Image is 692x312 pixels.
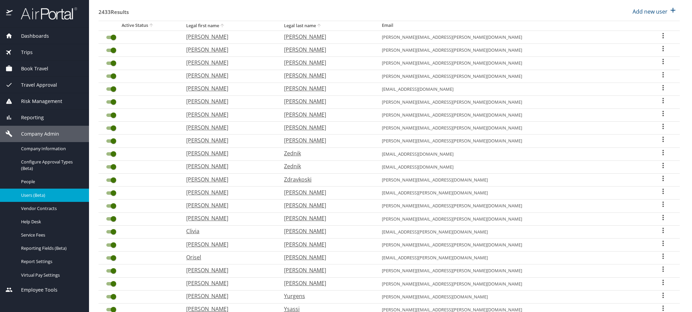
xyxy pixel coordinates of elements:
[633,7,668,16] p: Add new user
[284,84,368,92] p: [PERSON_NAME]
[376,264,646,277] td: [PERSON_NAME][EMAIL_ADDRESS][PERSON_NAME][DOMAIN_NAME]
[13,81,57,89] span: Travel Approval
[284,266,368,274] p: [PERSON_NAME]
[13,98,62,105] span: Risk Management
[376,174,646,187] td: [PERSON_NAME][EMAIL_ADDRESS][DOMAIN_NAME]
[284,71,368,80] p: [PERSON_NAME]
[284,227,368,235] p: [PERSON_NAME]
[21,159,81,172] span: Configure Approval Types (Beta)
[284,214,368,222] p: [PERSON_NAME]
[186,136,270,144] p: [PERSON_NAME]
[186,149,270,157] p: [PERSON_NAME]
[186,46,270,54] p: [PERSON_NAME]
[13,114,44,121] span: Reporting
[630,4,680,19] button: Add new user
[284,240,368,248] p: [PERSON_NAME]
[376,122,646,135] td: [PERSON_NAME][EMAIL_ADDRESS][PERSON_NAME][DOMAIN_NAME]
[99,21,181,31] th: Active Status
[21,272,81,278] span: Virtual Pay Settings
[284,175,368,184] p: Zdravkoski
[376,70,646,83] td: [PERSON_NAME][EMAIL_ADDRESS][PERSON_NAME][DOMAIN_NAME]
[284,162,368,170] p: Zednik
[186,253,270,261] p: Orisel
[284,292,368,300] p: Yurgens
[6,7,13,20] img: icon-airportal.png
[186,58,270,67] p: [PERSON_NAME]
[148,22,155,29] button: sort
[21,192,81,198] span: Users (Beta)
[21,219,81,225] span: Help Desk
[219,23,226,29] button: sort
[376,21,646,31] th: Email
[21,178,81,185] span: People
[376,277,646,290] td: [PERSON_NAME][EMAIL_ADDRESS][PERSON_NAME][DOMAIN_NAME]
[284,279,368,287] p: [PERSON_NAME]
[186,227,270,235] p: Clivia
[21,245,81,252] span: Reporting Fields (Beta)
[376,225,646,238] td: [EMAIL_ADDRESS][PERSON_NAME][DOMAIN_NAME]
[284,136,368,144] p: [PERSON_NAME]
[21,205,81,212] span: Vendor Contracts
[376,109,646,122] td: [PERSON_NAME][EMAIL_ADDRESS][PERSON_NAME][DOMAIN_NAME]
[21,258,81,265] span: Report Settings
[284,123,368,132] p: [PERSON_NAME]
[21,145,81,152] span: Company Information
[376,200,646,212] td: [PERSON_NAME][EMAIL_ADDRESS][PERSON_NAME][DOMAIN_NAME]
[316,23,323,29] button: sort
[376,96,646,108] td: [PERSON_NAME][EMAIL_ADDRESS][PERSON_NAME][DOMAIN_NAME]
[186,162,270,170] p: [PERSON_NAME]
[186,97,270,105] p: [PERSON_NAME]
[376,44,646,57] td: [PERSON_NAME][EMAIL_ADDRESS][PERSON_NAME][DOMAIN_NAME]
[186,240,270,248] p: [PERSON_NAME]
[284,58,368,67] p: [PERSON_NAME]
[186,214,270,222] p: [PERSON_NAME]
[376,83,646,96] td: [EMAIL_ADDRESS][DOMAIN_NAME]
[186,201,270,209] p: [PERSON_NAME]
[376,135,646,148] td: [PERSON_NAME][EMAIL_ADDRESS][PERSON_NAME][DOMAIN_NAME]
[376,31,646,44] td: [PERSON_NAME][EMAIL_ADDRESS][PERSON_NAME][DOMAIN_NAME]
[186,110,270,119] p: [PERSON_NAME]
[279,21,376,31] th: Legal last name
[376,238,646,251] td: [PERSON_NAME][EMAIL_ADDRESS][PERSON_NAME][DOMAIN_NAME]
[186,266,270,274] p: [PERSON_NAME]
[284,97,368,105] p: [PERSON_NAME]
[13,130,59,138] span: Company Admin
[13,7,77,20] img: airportal-logo.png
[284,110,368,119] p: [PERSON_NAME]
[21,232,81,238] span: Service Fees
[186,279,270,287] p: [PERSON_NAME]
[186,84,270,92] p: [PERSON_NAME]
[13,32,49,40] span: Dashboards
[186,292,270,300] p: [PERSON_NAME]
[376,252,646,264] td: [EMAIL_ADDRESS][PERSON_NAME][DOMAIN_NAME]
[284,149,368,157] p: Zednik
[186,33,270,41] p: [PERSON_NAME]
[376,187,646,200] td: [EMAIL_ADDRESS][PERSON_NAME][DOMAIN_NAME]
[376,148,646,160] td: [EMAIL_ADDRESS][DOMAIN_NAME]
[186,188,270,196] p: [PERSON_NAME]
[99,4,129,16] h3: 2433 Results
[376,57,646,70] td: [PERSON_NAME][EMAIL_ADDRESS][PERSON_NAME][DOMAIN_NAME]
[186,175,270,184] p: [PERSON_NAME]
[13,49,33,56] span: Trips
[186,71,270,80] p: [PERSON_NAME]
[13,286,57,294] span: Employee Tools
[284,188,368,196] p: [PERSON_NAME]
[284,253,368,261] p: [PERSON_NAME]
[376,160,646,173] td: [EMAIL_ADDRESS][DOMAIN_NAME]
[284,201,368,209] p: [PERSON_NAME]
[186,123,270,132] p: [PERSON_NAME]
[181,21,279,31] th: Legal first name
[13,65,48,72] span: Book Travel
[284,33,368,41] p: [PERSON_NAME]
[376,290,646,303] td: [PERSON_NAME][EMAIL_ADDRESS][DOMAIN_NAME]
[376,212,646,225] td: [PERSON_NAME][EMAIL_ADDRESS][PERSON_NAME][DOMAIN_NAME]
[284,46,368,54] p: [PERSON_NAME]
